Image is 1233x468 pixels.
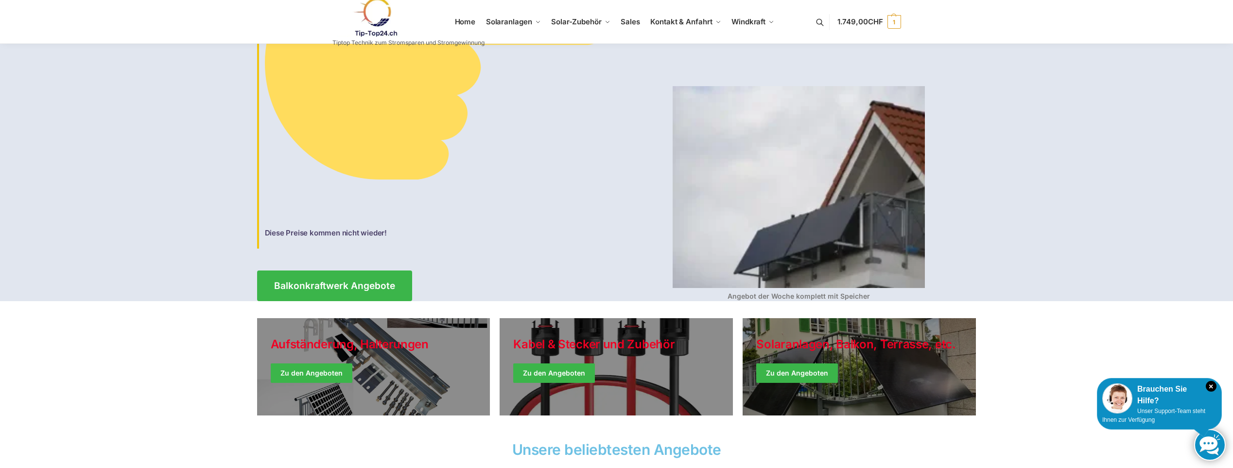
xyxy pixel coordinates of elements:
a: 1.749,00CHF 1 [837,7,901,36]
i: Schließen [1206,381,1216,392]
span: Windkraft [731,17,765,26]
a: Holiday Style [500,318,733,415]
span: Unser Support-Team steht Ihnen zur Verfügung [1102,408,1205,423]
a: Holiday Style [257,318,490,415]
div: Brauchen Sie Hilfe? [1102,383,1216,407]
span: Kontakt & Anfahrt [650,17,712,26]
span: Solaranlagen [486,17,532,26]
img: Customer service [1102,383,1132,414]
span: CHF [868,17,883,26]
span: Balkonkraftwerk Angebote [274,281,395,290]
span: 1 [887,15,901,29]
p: Tiptop Technik zum Stromsparen und Stromgewinnung [332,40,485,46]
span: Solar-Zubehör [551,17,602,26]
span: 1.749,00 [837,17,883,26]
strong: Angebot der Woche komplett mit Speicher [728,292,870,300]
img: Home 4 [673,86,925,288]
a: Balkonkraftwerk Angebote [257,270,412,301]
span: Sales [621,17,640,26]
strong: Diese Preise kommen nicht wieder! [265,228,387,237]
h2: Unsere beliebtesten Angebote [257,442,976,457]
a: Winter Jackets [743,318,976,415]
